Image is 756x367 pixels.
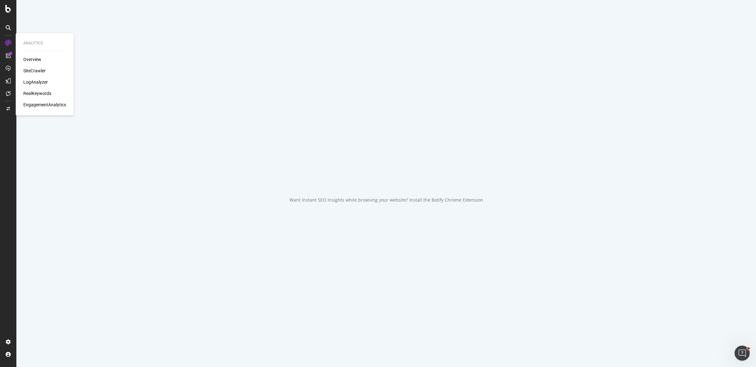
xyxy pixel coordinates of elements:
div: animation [364,164,409,187]
a: SiteCrawler [23,68,46,74]
div: Analytics [23,41,66,46]
a: Overview [23,56,41,63]
div: Want instant SEO insights while browsing your website? Install the Botify Chrome Extension [289,197,483,203]
a: LogAnalyzer [23,79,48,85]
a: RealKeywords [23,90,51,97]
iframe: Intercom live chat [735,346,750,361]
a: EngagementAnalytics [23,102,66,108]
